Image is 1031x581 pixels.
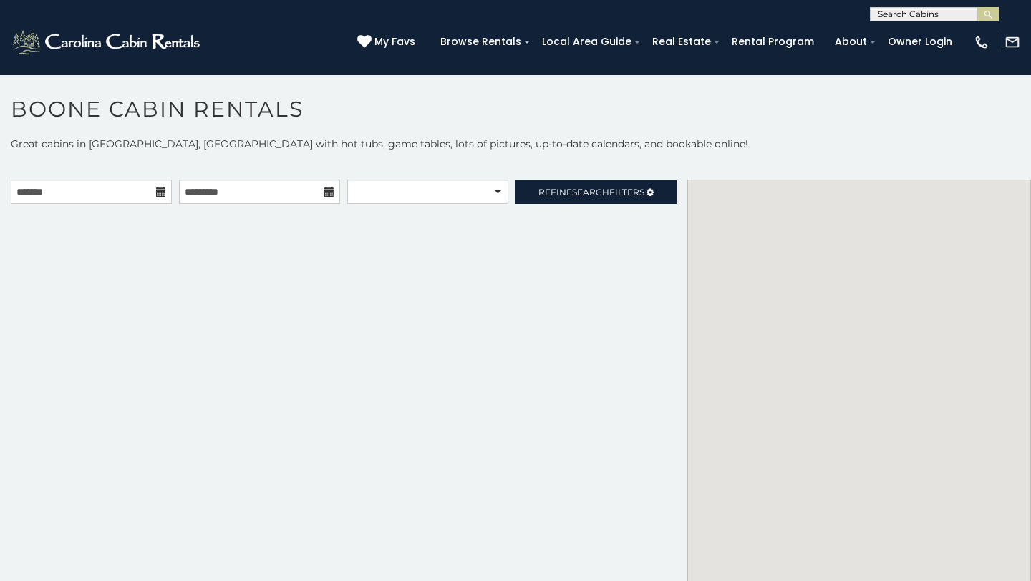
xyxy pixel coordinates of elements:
a: Browse Rentals [433,31,528,53]
a: My Favs [357,34,419,50]
img: White-1-2.png [11,28,204,57]
a: Rental Program [725,31,821,53]
img: mail-regular-white.png [1005,34,1020,50]
a: Real Estate [645,31,718,53]
span: My Favs [374,34,415,49]
a: Local Area Guide [535,31,639,53]
a: RefineSearchFilters [515,180,677,204]
span: Refine Filters [538,187,644,197]
a: Owner Login [881,31,959,53]
img: phone-regular-white.png [974,34,989,50]
a: About [828,31,874,53]
span: Search [572,187,609,197]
